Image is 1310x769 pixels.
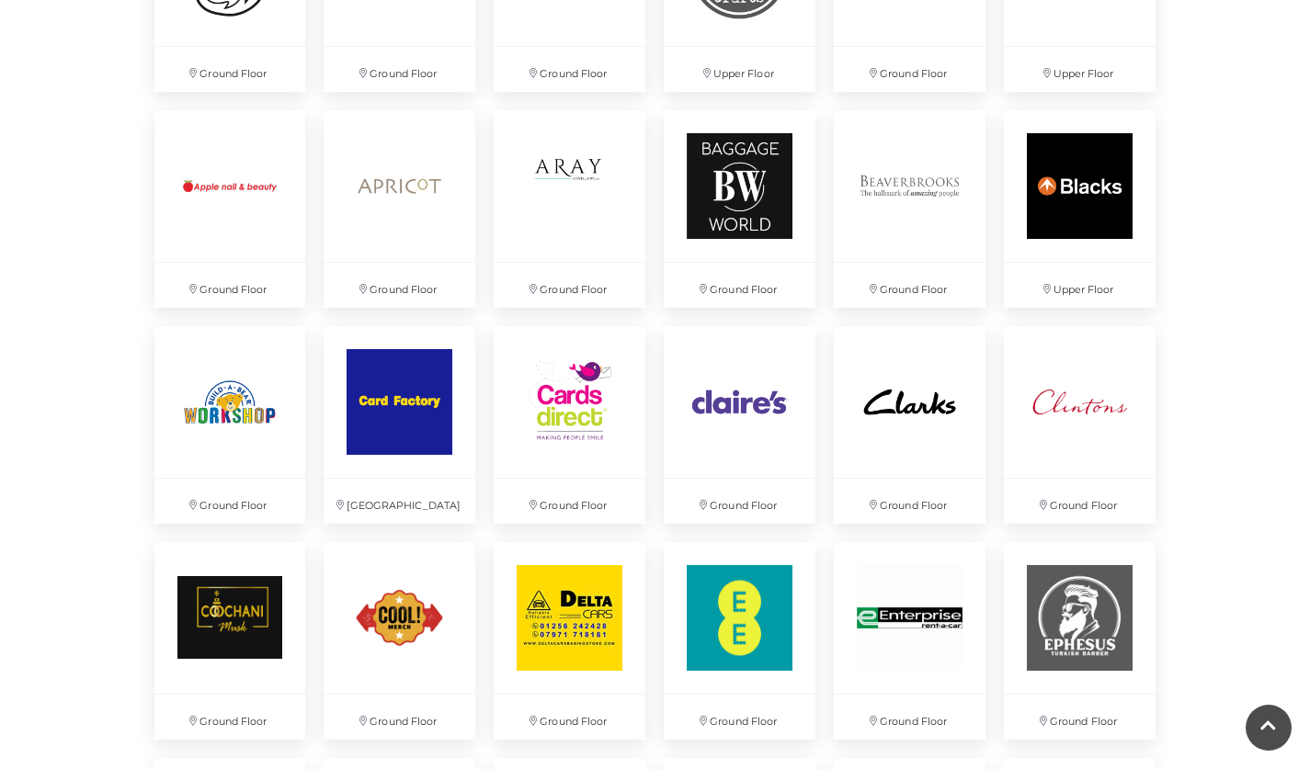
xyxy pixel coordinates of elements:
a: Ground Floor [314,101,484,317]
p: [GEOGRAPHIC_DATA] [324,479,475,524]
a: Ground Floor [655,101,825,317]
p: Ground Floor [1004,695,1156,740]
p: Ground Floor [834,695,985,740]
p: Ground Floor [494,479,645,524]
a: Ground Floor [655,317,825,533]
a: Upper Floor [995,101,1165,317]
a: Ground Floor [145,317,315,533]
a: Ground Floor [484,317,655,533]
a: Ground Floor [825,317,995,533]
a: Ground Floor [825,101,995,317]
p: Ground Floor [1004,479,1156,524]
p: Ground Floor [154,695,306,740]
p: Ground Floor [324,695,475,740]
a: Ground Floor [145,101,315,317]
p: Upper Floor [664,47,815,92]
p: Ground Floor [494,47,645,92]
a: Ground Floor [825,533,995,749]
a: Ground Floor [655,533,825,749]
p: Ground Floor [664,695,815,740]
p: Ground Floor [324,263,475,308]
p: Ground Floor [834,479,985,524]
a: Ground Floor [484,101,655,317]
a: Ground Floor [484,533,655,749]
p: Ground Floor [154,263,306,308]
p: Ground Floor [834,263,985,308]
p: Ground Floor [154,479,306,524]
a: Ground Floor [995,317,1165,533]
p: Ground Floor [494,263,645,308]
p: Ground Floor [664,263,815,308]
p: Ground Floor [664,479,815,524]
a: Ground Floor [995,533,1165,749]
p: Ground Floor [324,47,475,92]
p: Ground Floor [494,695,645,740]
a: Ground Floor [145,533,315,749]
a: [GEOGRAPHIC_DATA] [314,317,484,533]
a: Ground Floor [314,533,484,749]
p: Upper Floor [1004,263,1156,308]
p: Upper Floor [1004,47,1156,92]
p: Ground Floor [154,47,306,92]
p: Ground Floor [834,47,985,92]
